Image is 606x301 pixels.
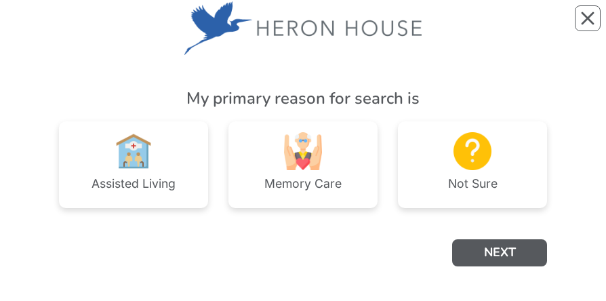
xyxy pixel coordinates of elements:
div: Assisted Living [92,178,176,190]
button: NEXT [452,239,547,266]
img: MC.png [284,132,322,170]
div: My primary reason for search is [59,86,547,111]
div: Memory Care [264,178,342,190]
img: AL.png [115,132,153,170]
div: Not Sure [448,178,498,190]
img: 6dc56805-9399-4634-b8a3-73e3b3b504ba.png [184,1,422,55]
img: not-sure.png [453,132,491,170]
button: Close [575,5,601,31]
